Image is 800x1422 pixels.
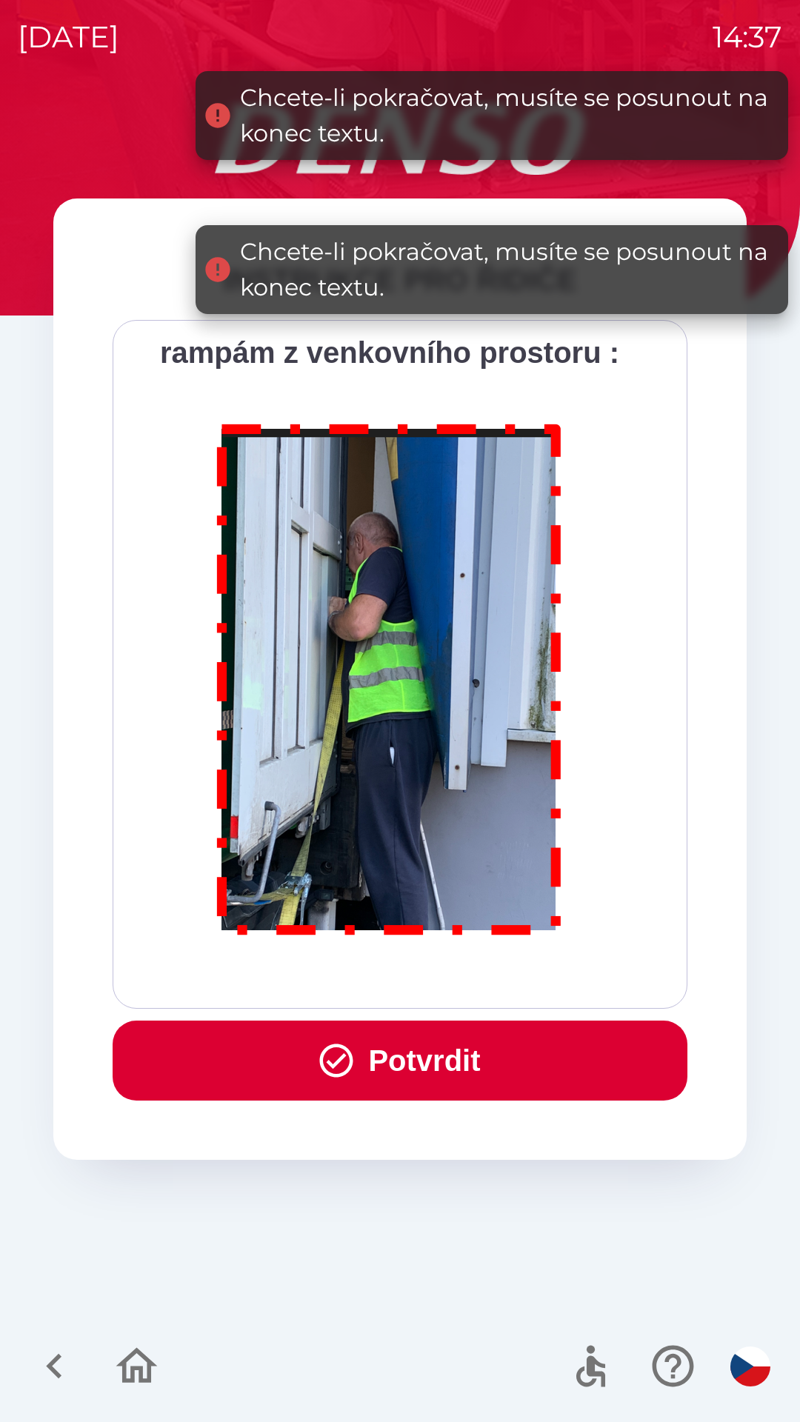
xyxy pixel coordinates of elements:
img: Logo [53,104,747,175]
p: [DATE] [18,15,119,59]
div: Chcete-li pokračovat, musíte se posunout na konec textu. [240,234,773,305]
div: Chcete-li pokračovat, musíte se posunout na konec textu. [240,80,773,151]
img: M8MNayrTL6gAAAABJRU5ErkJggg== [200,404,579,949]
img: cs flag [730,1346,770,1386]
button: Potvrdit [113,1021,687,1101]
p: 14:37 [713,15,782,59]
div: INSTRUKCE PRO ŘIDIČE [113,258,687,302]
